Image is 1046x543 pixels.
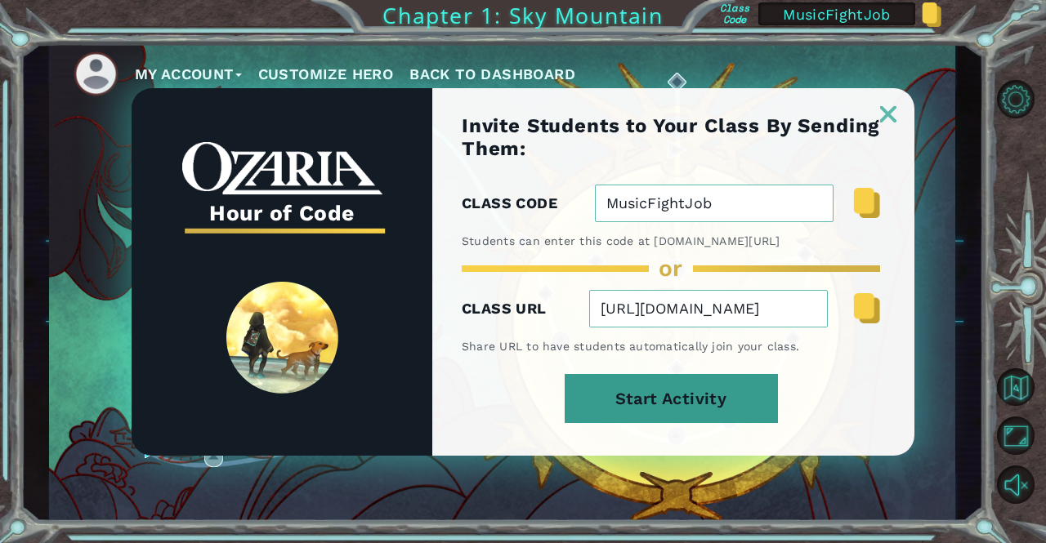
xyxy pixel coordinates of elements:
[462,234,880,247] p: Students can enter this code at [DOMAIN_NAME][URL]
[462,296,547,321] label: CLASS URL
[462,114,880,160] h1: Invite Students to Your Class By Sending Them:
[880,106,896,122] img: ExitButton_Dusk.png
[853,293,880,324] img: Copy.png
[182,195,382,231] h3: Hour of Code
[182,142,382,195] img: whiteOzariaWordmark.png
[462,191,557,216] label: CLASS CODE
[462,340,880,353] p: Share URL to have students automatically join your class.
[565,374,778,423] button: Start Activity
[659,255,683,282] span: or
[226,282,338,394] img: SpiritLandReveal.png
[922,2,941,27] img: Copy class code
[853,188,880,219] img: Copy.png
[717,2,752,25] label: Class Code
